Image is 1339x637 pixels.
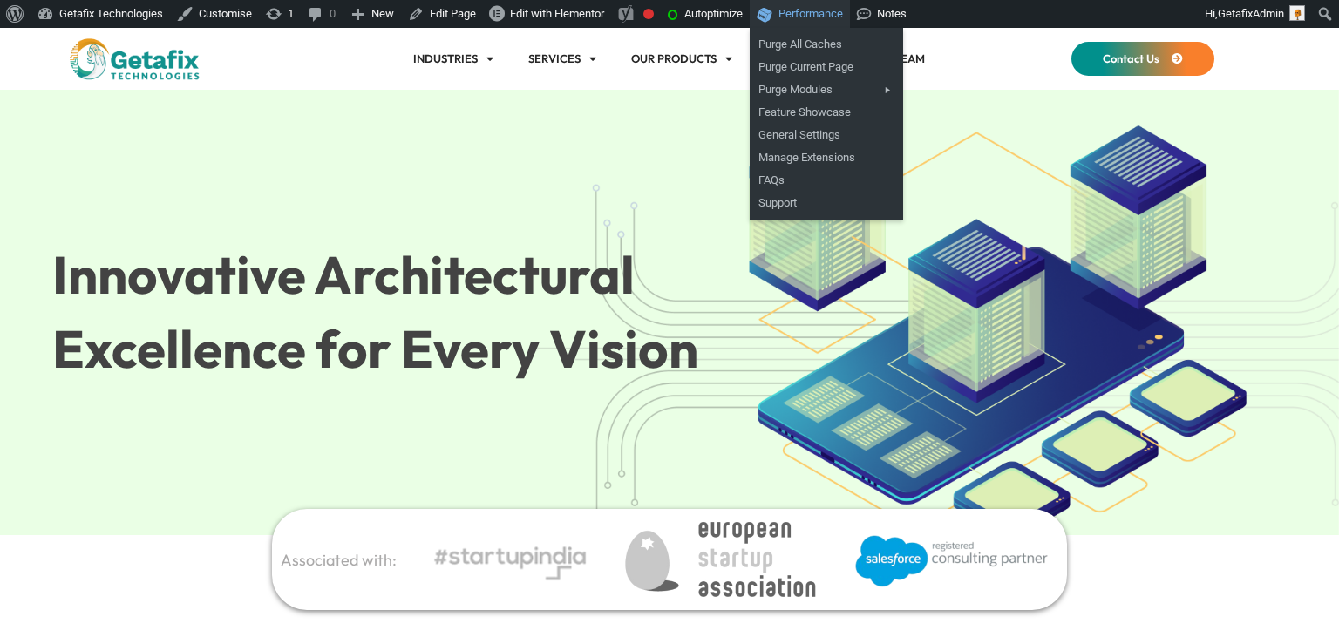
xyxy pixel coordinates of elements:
a: SERVICES [511,38,614,78]
a: Contact Us [1071,42,1214,76]
a: Support [750,192,903,214]
div: Purge Modules [750,78,903,101]
span: Edit with Elementor [510,7,604,20]
nav: Menu [268,38,1071,78]
h2: Innovative Architectural Excellence for Every Vision [52,238,1287,386]
a: FAQs [750,169,903,192]
iframe: chat widget [1217,599,1330,637]
a: Purge All Caches [750,33,903,56]
span: Contact Us [1103,53,1159,64]
a: Feature Showcase [750,101,903,124]
a: Purge Current Page [750,56,903,78]
a: General Settings [750,124,903,146]
a: INDUSTRIES [396,38,511,78]
div: Focus keyphrase not set [643,9,654,19]
span: GetafixAdmin [1218,7,1284,20]
div: Associated with: [281,548,397,572]
a: OUR PRODUCTS [614,38,750,78]
a: Manage Extensions [750,146,903,169]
